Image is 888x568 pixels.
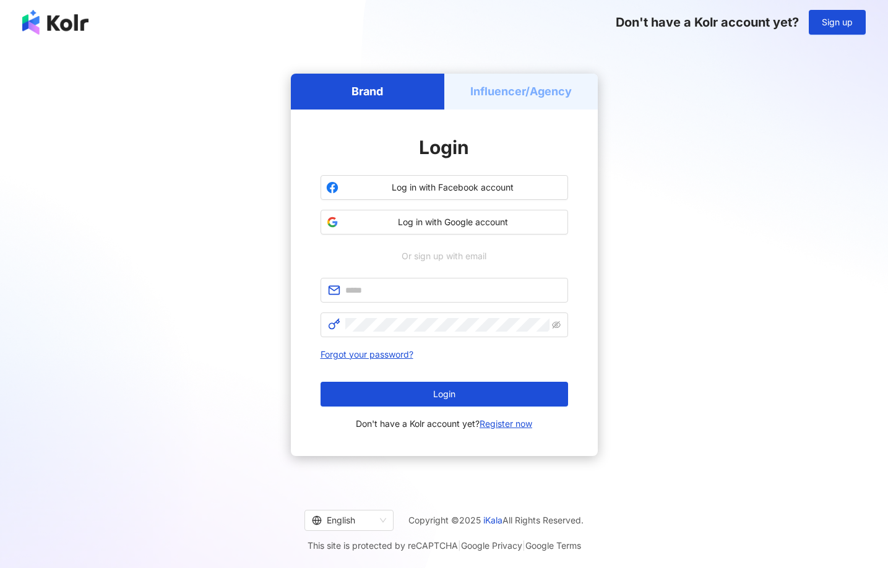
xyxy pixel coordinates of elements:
[343,216,563,228] span: Log in with Google account
[470,84,572,99] h5: Influencer/Agency
[822,17,853,27] span: Sign up
[461,540,522,551] a: Google Privacy
[458,540,461,551] span: |
[343,181,563,194] span: Log in with Facebook account
[809,10,866,35] button: Sign up
[408,513,584,528] span: Copyright © 2025 All Rights Reserved.
[522,540,525,551] span: |
[321,175,568,200] button: Log in with Facebook account
[321,349,413,359] a: Forgot your password?
[393,249,495,263] span: Or sign up with email
[616,15,799,30] span: Don't have a Kolr account yet?
[308,538,581,553] span: This site is protected by reCAPTCHA
[483,515,502,525] a: iKala
[480,418,532,429] a: Register now
[356,416,532,431] span: Don't have a Kolr account yet?
[351,84,383,99] h5: Brand
[552,321,561,329] span: eye-invisible
[433,389,455,399] span: Login
[22,10,88,35] img: logo
[321,382,568,407] button: Login
[321,210,568,235] button: Log in with Google account
[419,136,469,158] span: Login
[525,540,581,551] a: Google Terms
[312,510,375,530] div: English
